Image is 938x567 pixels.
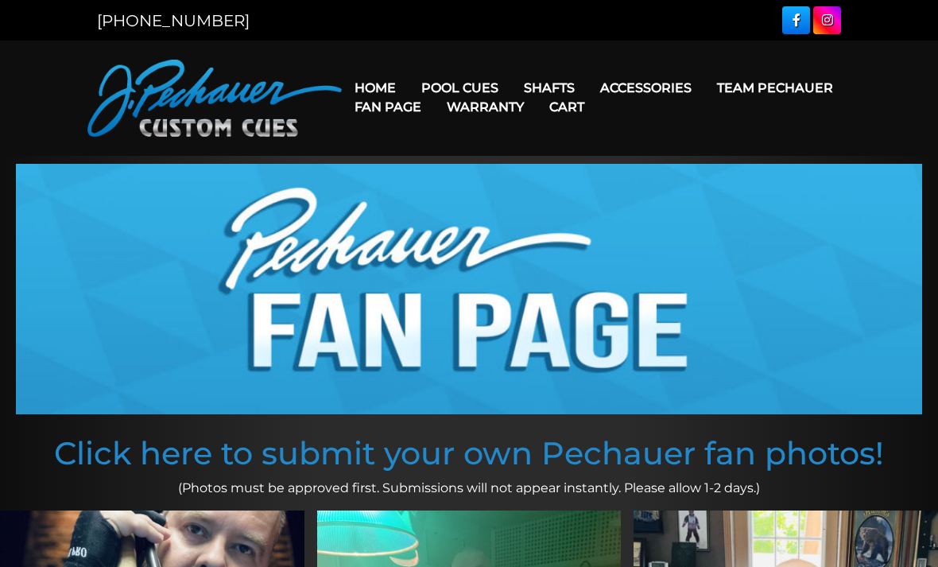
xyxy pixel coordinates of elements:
a: Warranty [434,87,537,127]
a: Home [342,68,409,108]
img: Pechauer Custom Cues [87,60,342,137]
a: Cart [537,87,597,127]
a: Team Pechauer [704,68,846,108]
a: Click here to submit your own Pechauer fan photos! [54,434,884,472]
a: Shafts [511,68,587,108]
a: Fan Page [342,87,434,127]
a: [PHONE_NUMBER] [97,11,250,30]
a: Pool Cues [409,68,511,108]
a: Accessories [587,68,704,108]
